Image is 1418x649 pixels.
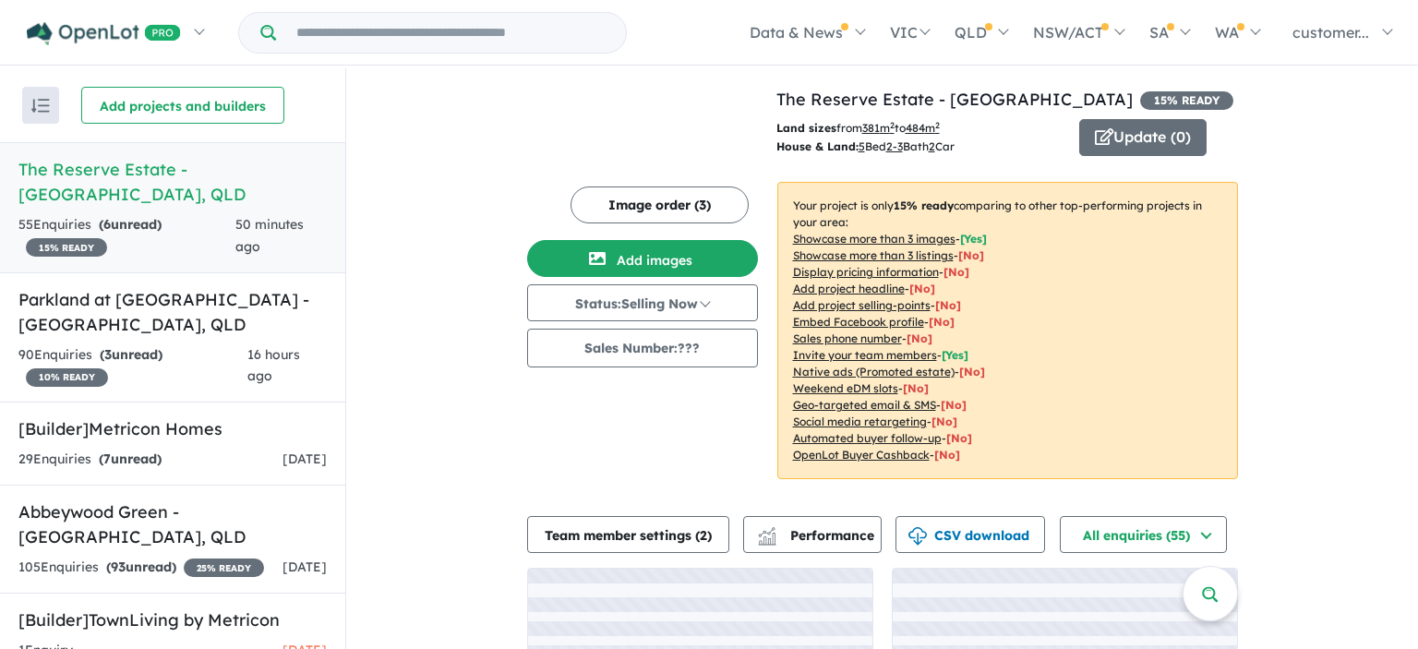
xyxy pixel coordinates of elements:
button: Update (0) [1079,119,1207,156]
span: 25 % READY [184,559,264,577]
img: download icon [908,527,927,546]
u: Display pricing information [793,265,939,279]
img: bar-chart.svg [758,533,776,545]
span: [ No ] [958,248,984,262]
span: 16 hours ago [247,346,300,385]
u: Invite your team members [793,348,937,362]
span: [No] [946,431,972,445]
span: [No] [941,398,967,412]
span: [No] [903,381,929,395]
span: Performance [761,527,874,544]
button: All enquiries (55) [1060,516,1227,553]
img: sort.svg [31,99,50,113]
p: Your project is only comparing to other top-performing projects in your area: - - - - - - - - - -... [777,182,1238,479]
span: 10 % READY [26,368,108,387]
u: 484 m [906,121,940,135]
img: line-chart.svg [758,527,775,537]
u: Showcase more than 3 listings [793,248,954,262]
div: 55 Enquir ies [18,214,235,258]
button: CSV download [895,516,1045,553]
span: [DATE] [282,451,327,467]
b: Land sizes [776,121,836,135]
span: [DATE] [282,559,327,575]
span: 6 [103,216,111,233]
h5: Parkland at [GEOGRAPHIC_DATA] - [GEOGRAPHIC_DATA] , QLD [18,287,327,337]
u: Sales phone number [793,331,902,345]
span: [ No ] [943,265,969,279]
a: The Reserve Estate - [GEOGRAPHIC_DATA] [776,89,1133,110]
span: 15 % READY [1140,91,1233,110]
span: [ No ] [929,315,955,329]
u: Native ads (Promoted estate) [793,365,955,379]
button: Team member settings (2) [527,516,729,553]
button: Add projects and builders [81,87,284,124]
div: 29 Enquir ies [18,449,162,471]
sup: 2 [890,120,895,130]
h5: [Builder] Metricon Homes [18,416,327,441]
span: 2 [700,527,707,544]
u: 381 m [862,121,895,135]
u: Geo-targeted email & SMS [793,398,936,412]
img: Openlot PRO Logo White [27,22,181,45]
span: 7 [103,451,111,467]
span: customer... [1292,23,1369,42]
strong: ( unread) [106,559,176,575]
b: House & Land: [776,139,859,153]
span: 15 % READY [26,238,107,257]
span: [ No ] [909,282,935,295]
u: Add project headline [793,282,905,295]
span: to [895,121,940,135]
u: OpenLot Buyer Cashback [793,448,930,462]
span: [ No ] [907,331,932,345]
p: from [776,119,1065,138]
strong: ( unread) [99,451,162,467]
span: 50 minutes ago [235,216,304,255]
h5: Abbeywood Green - [GEOGRAPHIC_DATA] , QLD [18,499,327,549]
sup: 2 [935,120,940,130]
span: 93 [111,559,126,575]
span: [ No ] [935,298,961,312]
span: [No] [959,365,985,379]
button: Image order (3) [571,186,749,223]
span: [ Yes ] [960,232,987,246]
button: Status:Selling Now [527,284,758,321]
u: Add project selling-points [793,298,931,312]
span: [ Yes ] [942,348,968,362]
h5: The Reserve Estate - [GEOGRAPHIC_DATA] , QLD [18,157,327,207]
u: Showcase more than 3 images [793,232,955,246]
div: 90 Enquir ies [18,344,247,389]
span: [No] [931,415,957,428]
u: Weekend eDM slots [793,381,898,395]
button: Sales Number:??? [527,329,758,367]
strong: ( unread) [99,216,162,233]
p: Bed Bath Car [776,138,1065,156]
u: 2-3 [886,139,903,153]
button: Add images [527,240,758,277]
u: Embed Facebook profile [793,315,924,329]
h5: [Builder] TownLiving by Metricon [18,607,327,632]
span: [No] [934,448,960,462]
span: 3 [104,346,112,363]
u: Social media retargeting [793,415,927,428]
u: 5 [859,139,865,153]
b: 15 % ready [894,198,954,212]
div: 105 Enquir ies [18,557,264,579]
button: Performance [743,516,882,553]
u: 2 [929,139,935,153]
strong: ( unread) [100,346,162,363]
u: Automated buyer follow-up [793,431,942,445]
input: Try estate name, suburb, builder or developer [280,13,622,53]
